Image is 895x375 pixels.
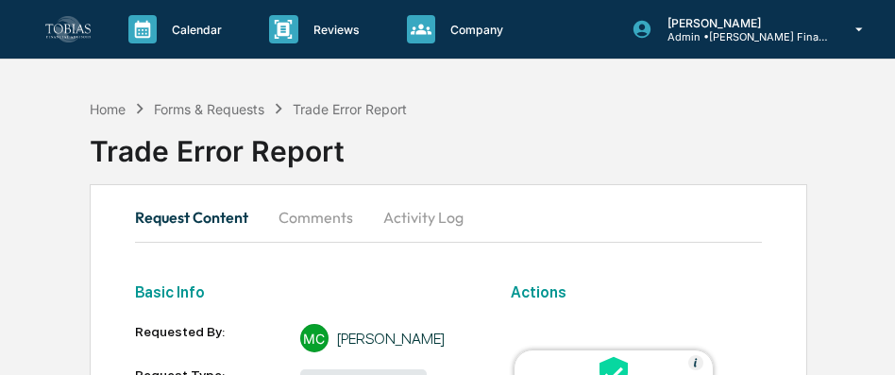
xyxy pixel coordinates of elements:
p: Calendar [157,23,231,37]
div: MC [300,324,329,352]
div: Trade Error Report [293,101,407,117]
p: Reviews [298,23,369,37]
p: Admin • [PERSON_NAME] Financial Advisors [652,30,828,43]
button: Activity Log [368,195,479,240]
img: logo [45,16,91,42]
img: Help [688,355,703,370]
div: secondary tabs example [135,195,762,240]
div: Home [90,101,126,117]
h2: Actions [511,283,762,301]
button: Request Content [135,195,263,240]
p: Company [435,23,513,37]
div: [PERSON_NAME] [336,330,446,348]
h2: Basic Info [135,283,465,301]
button: Comments [263,195,368,240]
div: Forms & Requests [154,101,264,117]
p: [PERSON_NAME] [652,16,828,30]
div: Requested By: [135,324,300,352]
div: Trade Error Report [90,119,895,168]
